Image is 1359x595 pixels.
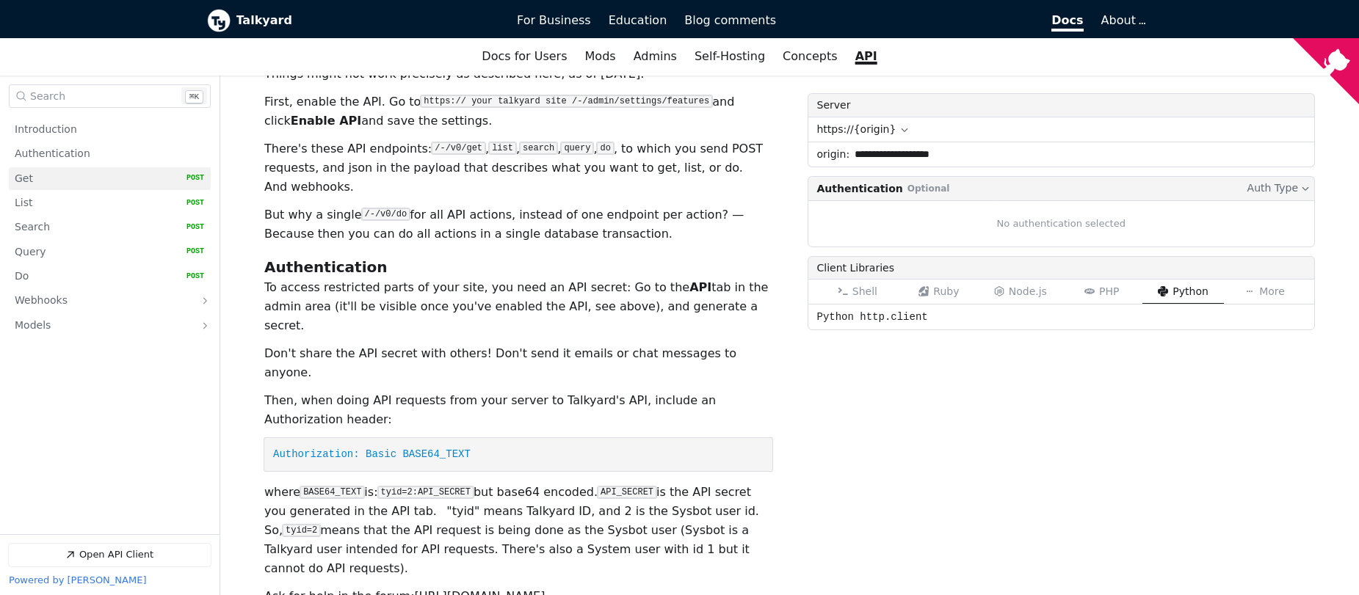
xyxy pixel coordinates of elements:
[264,205,772,244] p: But why a single for all API actions, instead of one endpoint per action? — Because then you can ...
[207,9,497,32] a: Talkyard logoTalkyard
[273,448,471,460] span: Authorization: Basic BASE64_TEXT
[15,118,204,141] a: Introduction
[175,222,204,233] span: POST
[15,315,184,338] a: Models
[817,122,896,137] span: https://{origin}
[600,8,676,33] a: Education
[175,271,204,282] span: POST
[808,117,1315,142] button: https://{origin}
[264,278,772,335] p: To access restricted parts of your site, you need an API secret: Go to the tab in the admin area ...
[291,114,362,128] strong: Enable API
[808,200,1316,248] div: No authentication selected
[1009,286,1047,298] span: Node.js
[185,90,203,104] kbd: k
[175,247,204,258] span: POST
[625,44,686,69] a: Admins
[15,245,46,259] span: Query
[609,13,667,27] span: Education
[905,182,953,195] span: Optional
[508,8,600,33] a: For Business
[933,286,959,298] span: Ruby
[852,286,877,298] span: Shell
[597,142,613,154] code: do
[15,269,29,283] span: Do
[817,181,903,196] span: Authentication
[15,241,204,263] a: Query POST
[561,142,593,154] code: query
[1173,286,1208,298] span: Python
[15,319,51,333] span: Models
[808,142,850,167] label: origin
[785,8,1092,33] a: Docs
[264,344,772,382] p: Don't share the API secret with others! Don't send it emails or chat messages to anyone.
[15,147,90,161] span: Authentication
[675,8,785,33] a: Blog comments
[362,208,410,220] code: /-/v0/do
[264,48,739,81] i: : We haven't double checked that this API documentation is accurate! Things might not work precis...
[15,290,184,313] a: Webhooks
[808,93,1316,117] label: Server
[1099,286,1119,298] span: PHP
[517,13,591,27] span: For Business
[1101,13,1144,27] a: About
[264,483,772,578] p: where is: but base64 encoded. is the API secret you generated in the API tab. "tyid" means Talkya...
[15,142,204,165] a: Authentication
[520,142,557,154] code: search
[15,265,204,288] a: Do POST
[774,44,847,69] a: Concepts
[175,173,204,183] span: POST
[9,575,146,586] a: Powered by [PERSON_NAME]
[15,294,68,308] span: Webhooks
[15,172,33,186] span: Get
[686,44,774,69] a: Self-Hosting
[300,486,364,498] code: BASE64_TEXT
[207,9,231,32] img: Talkyard logo
[264,257,772,278] h2: Authentication
[378,486,474,498] code: tyid=2:API_SECRET
[264,139,772,197] p: There's these API endpoints: , , , , , to which you send POST requests, and json in the payload t...
[283,525,320,536] code: tyid=2
[9,544,211,566] a: Open API Client
[175,198,204,208] span: POST
[189,93,195,102] span: ⌘
[15,221,50,235] span: Search
[689,280,711,294] strong: API
[15,167,204,190] a: Get POST
[1259,286,1285,298] span: More
[1051,13,1083,32] span: Docs
[432,142,485,154] code: /-/v0/get
[1224,280,1305,304] button: More
[15,123,77,136] span: Introduction
[264,92,772,131] p: First, enable the API. Go to and click and save the settings.
[576,44,625,69] a: Mods
[15,191,204,214] a: List POST
[847,44,886,69] a: API
[598,486,656,498] code: API_SECRET
[264,391,772,429] p: Then, when doing API requests from your server to Talkyard's API, include an Authorization header:
[1245,180,1312,197] button: Auth Type
[808,304,1316,331] div: Python http.client
[421,95,712,107] code: https:// your talkyard site /-/admin/settings/features
[489,142,516,154] code: list
[684,13,776,27] span: Blog comments
[15,196,32,210] span: List
[30,90,65,102] span: Search
[808,257,1316,280] div: Client Libraries
[473,44,576,69] a: Docs for Users
[15,216,204,239] a: Search POST
[236,11,497,30] b: Talkyard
